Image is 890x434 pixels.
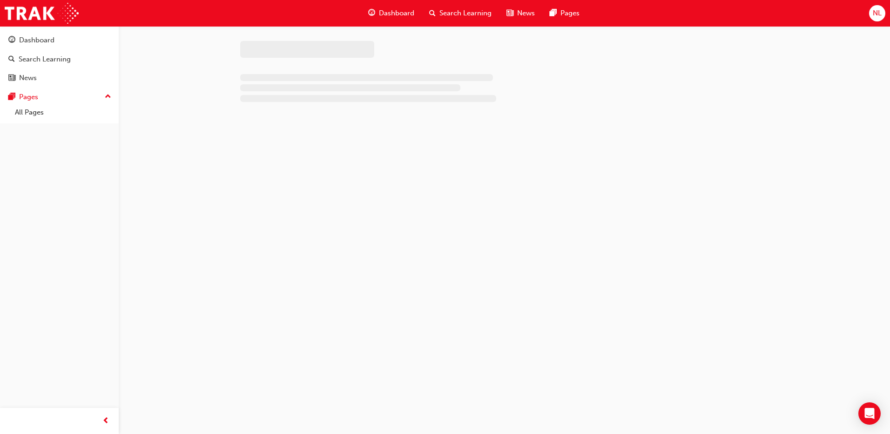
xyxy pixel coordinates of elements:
span: news-icon [8,74,15,82]
a: guage-iconDashboard [361,4,422,23]
a: pages-iconPages [542,4,587,23]
button: DashboardSearch LearningNews [4,30,115,88]
span: Pages [560,8,580,19]
span: pages-icon [550,7,557,19]
div: Open Intercom Messenger [858,402,881,425]
span: search-icon [8,55,15,64]
span: guage-icon [8,36,15,45]
div: Search Learning [19,54,71,65]
span: news-icon [506,7,513,19]
a: search-iconSearch Learning [422,4,499,23]
a: All Pages [11,105,115,120]
button: Pages [4,88,115,106]
span: search-icon [429,7,436,19]
span: NL [873,8,882,19]
span: Dashboard [379,8,414,19]
a: Search Learning [4,51,115,68]
img: Trak [5,3,79,24]
span: guage-icon [368,7,375,19]
span: pages-icon [8,93,15,102]
span: up-icon [105,91,111,103]
span: prev-icon [102,415,109,427]
span: News [517,8,535,19]
a: News [4,69,115,87]
div: News [19,73,37,83]
a: news-iconNews [499,4,542,23]
div: Dashboard [19,35,54,46]
a: Dashboard [4,32,115,49]
button: NL [869,5,885,21]
span: Search Learning [439,8,492,19]
div: Pages [19,92,38,102]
